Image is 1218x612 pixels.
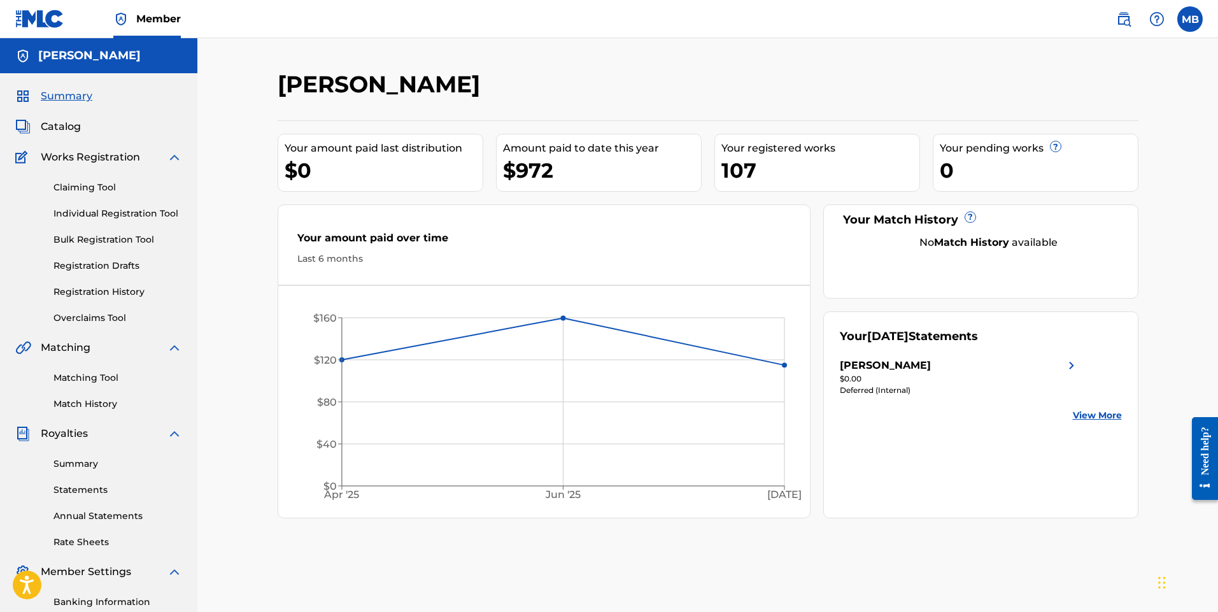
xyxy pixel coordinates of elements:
img: search [1116,11,1131,27]
a: Annual Statements [53,509,182,523]
tspan: $120 [313,354,336,366]
tspan: [DATE] [767,489,802,501]
tspan: $40 [316,438,336,450]
div: Help [1144,6,1170,32]
h2: [PERSON_NAME] [278,70,486,99]
a: Public Search [1111,6,1137,32]
div: No available [856,235,1122,250]
tspan: $160 [313,312,336,324]
iframe: Chat Widget [1154,551,1218,612]
img: MLC Logo [15,10,64,28]
iframe: Resource Center [1182,407,1218,509]
div: [PERSON_NAME] [840,358,931,373]
span: ? [1051,141,1061,152]
a: Bulk Registration Tool [53,233,182,246]
span: Works Registration [41,150,140,165]
tspan: $80 [316,396,336,408]
div: Arrastrar [1158,564,1166,602]
a: CatalogCatalog [15,119,81,134]
div: User Menu [1177,6,1203,32]
img: Royalties [15,426,31,441]
div: Your Statements [840,328,978,345]
span: Catalog [41,119,81,134]
img: Top Rightsholder [113,11,129,27]
img: expand [167,150,182,165]
img: Accounts [15,48,31,64]
span: Royalties [41,426,88,441]
a: Matching Tool [53,371,182,385]
a: Match History [53,397,182,411]
img: Matching [15,340,31,355]
a: Summary [53,457,182,471]
span: ? [965,212,975,222]
a: SummarySummary [15,89,92,104]
div: Widget de chat [1154,551,1218,612]
span: [DATE] [867,329,909,343]
tspan: Jun '25 [545,489,581,501]
img: expand [167,340,182,355]
div: $972 [503,156,701,185]
img: Member Settings [15,564,31,580]
strong: Match History [934,236,1009,248]
img: Catalog [15,119,31,134]
a: [PERSON_NAME]right chevron icon$0.00Deferred (Internal) [840,358,1079,396]
span: Member [136,11,181,26]
a: Banking Information [53,595,182,609]
a: View More [1073,409,1122,422]
img: help [1149,11,1165,27]
div: Your registered works [721,141,919,156]
img: right chevron icon [1064,358,1079,373]
div: $0.00 [840,373,1079,385]
a: Registration Drafts [53,259,182,273]
img: expand [167,426,182,441]
div: Deferred (Internal) [840,385,1079,396]
a: Statements [53,483,182,497]
h5: MIGUEL BEAS FLORES [38,48,141,63]
a: Individual Registration Tool [53,207,182,220]
div: Amount paid to date this year [503,141,701,156]
img: Summary [15,89,31,104]
tspan: Apr '25 [323,489,359,501]
a: Registration History [53,285,182,299]
div: Your pending works [940,141,1138,156]
span: Member Settings [41,564,131,580]
div: Your amount paid over time [297,231,791,252]
img: expand [167,564,182,580]
div: Last 6 months [297,252,791,266]
div: $0 [285,156,483,185]
img: Works Registration [15,150,32,165]
span: Matching [41,340,90,355]
a: Rate Sheets [53,536,182,549]
div: 107 [721,156,919,185]
a: Claiming Tool [53,181,182,194]
a: Overclaims Tool [53,311,182,325]
tspan: $0 [323,480,336,492]
div: 0 [940,156,1138,185]
span: Summary [41,89,92,104]
div: Your Match History [840,211,1122,229]
div: Your amount paid last distribution [285,141,483,156]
